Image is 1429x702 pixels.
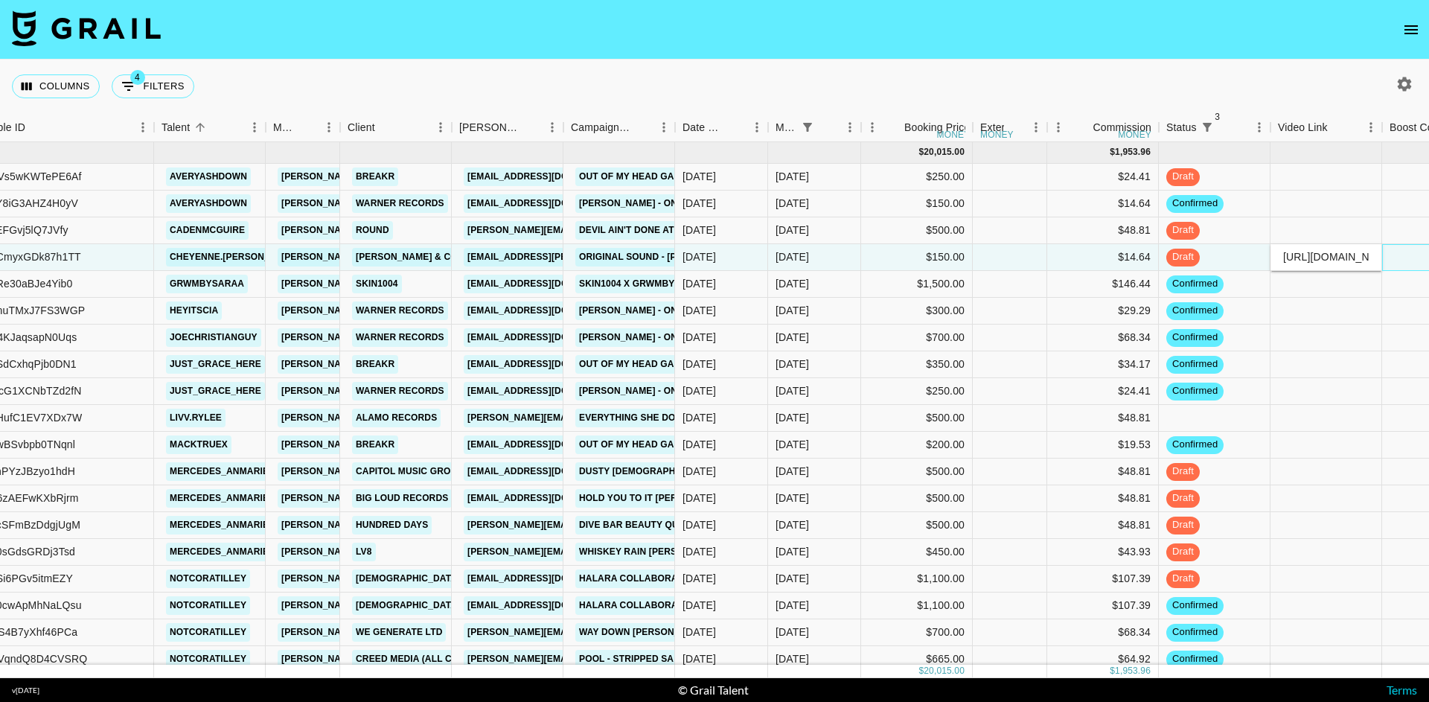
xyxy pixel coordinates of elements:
span: draft [1166,572,1200,586]
div: $48.81 [1047,512,1159,539]
div: v [DATE] [12,686,39,695]
div: Status [1166,113,1197,142]
div: $14.64 [1047,244,1159,271]
div: $450.00 [861,539,973,566]
button: Menu [132,116,154,138]
div: 8/19/2025 [682,169,716,184]
a: [EMAIL_ADDRESS][PERSON_NAME][DOMAIN_NAME] [464,248,706,267]
div: $ [1110,665,1115,677]
div: 8/21/2025 [682,625,716,639]
div: Status [1159,113,1270,142]
div: $350.00 [861,351,973,378]
div: Aug '25 [776,303,809,318]
span: confirmed [1166,438,1224,452]
a: [EMAIL_ADDRESS][DOMAIN_NAME] [464,569,630,588]
span: draft [1166,518,1200,532]
a: [PERSON_NAME][EMAIL_ADDRESS][DOMAIN_NAME] [464,650,706,669]
div: 1,953.96 [1115,665,1151,677]
a: [EMAIL_ADDRESS][DOMAIN_NAME] [464,355,630,374]
a: notcoratilley [166,596,250,615]
a: [EMAIL_ADDRESS][DOMAIN_NAME] [464,462,630,481]
div: Talent [154,113,266,142]
div: Manager [273,113,297,142]
button: Sort [1218,117,1238,138]
button: Menu [429,116,452,138]
a: mercedes_anmarie_ [166,489,278,508]
div: money [980,130,1014,139]
a: [PERSON_NAME][EMAIL_ADDRESS][DOMAIN_NAME] [278,569,520,588]
a: Terms [1387,683,1417,697]
span: confirmed [1166,197,1224,211]
div: 8/20/2025 [682,249,716,264]
a: We Generate Ltd [352,623,446,642]
a: Big Loud Records [352,489,452,508]
div: $1,100.00 [861,566,973,593]
span: 3 [1210,109,1225,124]
a: [EMAIL_ADDRESS][DOMAIN_NAME] [464,275,630,293]
a: notcoratilley [166,623,250,642]
button: Sort [632,117,653,138]
div: 8/22/2025 [682,303,716,318]
a: [PERSON_NAME] - Only [DEMOGRAPHIC_DATA] [575,382,799,401]
div: Aug '25 [776,410,809,425]
div: $107.39 [1047,593,1159,619]
div: $64.92 [1047,646,1159,673]
a: [PERSON_NAME][EMAIL_ADDRESS][DOMAIN_NAME] [464,221,706,240]
div: $34.17 [1047,351,1159,378]
div: $250.00 [861,164,973,191]
button: Sort [818,117,839,138]
a: Breakr [352,355,398,374]
span: confirmed [1166,599,1224,613]
div: $665.00 [861,646,973,673]
div: $43.93 [1047,539,1159,566]
button: Sort [190,117,211,138]
a: Everything She Does Bayker [PERSON_NAME] [575,409,811,427]
a: grwmbysaraa [166,275,248,293]
div: $24.41 [1047,378,1159,405]
a: averyashdown [166,194,251,213]
div: Video Link [1278,113,1328,142]
div: $48.81 [1047,485,1159,512]
div: $500.00 [861,512,973,539]
button: Sort [1004,117,1025,138]
a: Out Of My Head GarrettHornbuckleMusic [575,167,802,186]
div: 8/21/2025 [682,651,716,666]
div: Aug '25 [776,276,809,291]
span: draft [1166,545,1200,559]
div: Date Created [675,113,768,142]
span: confirmed [1166,331,1224,345]
div: Month Due [776,113,797,142]
div: $107.39 [1047,566,1159,593]
div: $150.00 [861,244,973,271]
div: Manager [266,113,340,142]
button: Sort [725,117,746,138]
a: Capitol Music Group [352,462,467,481]
a: [EMAIL_ADDRESS][DOMAIN_NAME] [464,489,630,508]
div: Aug '25 [776,196,809,211]
span: draft [1166,491,1200,505]
div: $29.29 [1047,298,1159,325]
div: Booking Price [904,113,970,142]
button: Sort [520,117,541,138]
a: [DEMOGRAPHIC_DATA] [352,596,464,615]
span: 4 [130,70,145,85]
span: confirmed [1166,625,1224,639]
a: macktruex [166,435,231,454]
a: Round [352,221,393,240]
a: [PERSON_NAME][EMAIL_ADDRESS][DOMAIN_NAME] [278,462,520,481]
a: Creed Media (All Campaigns) [352,650,507,669]
a: [EMAIL_ADDRESS][DOMAIN_NAME] [464,382,630,401]
img: Grail Talent [12,10,161,46]
div: [PERSON_NAME] [459,113,520,142]
button: Sort [883,117,904,138]
div: $700.00 [861,325,973,351]
span: confirmed [1166,357,1224,371]
a: Way Down [PERSON_NAME] [575,623,713,642]
span: confirmed [1166,652,1224,666]
a: [PERSON_NAME][EMAIL_ADDRESS][DOMAIN_NAME] [278,623,520,642]
a: Pool - Stripped samia [575,650,694,669]
span: draft [1166,223,1200,237]
div: Commission [1093,113,1151,142]
a: [PERSON_NAME][EMAIL_ADDRESS][DOMAIN_NAME] [278,194,520,213]
div: money [1118,130,1151,139]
